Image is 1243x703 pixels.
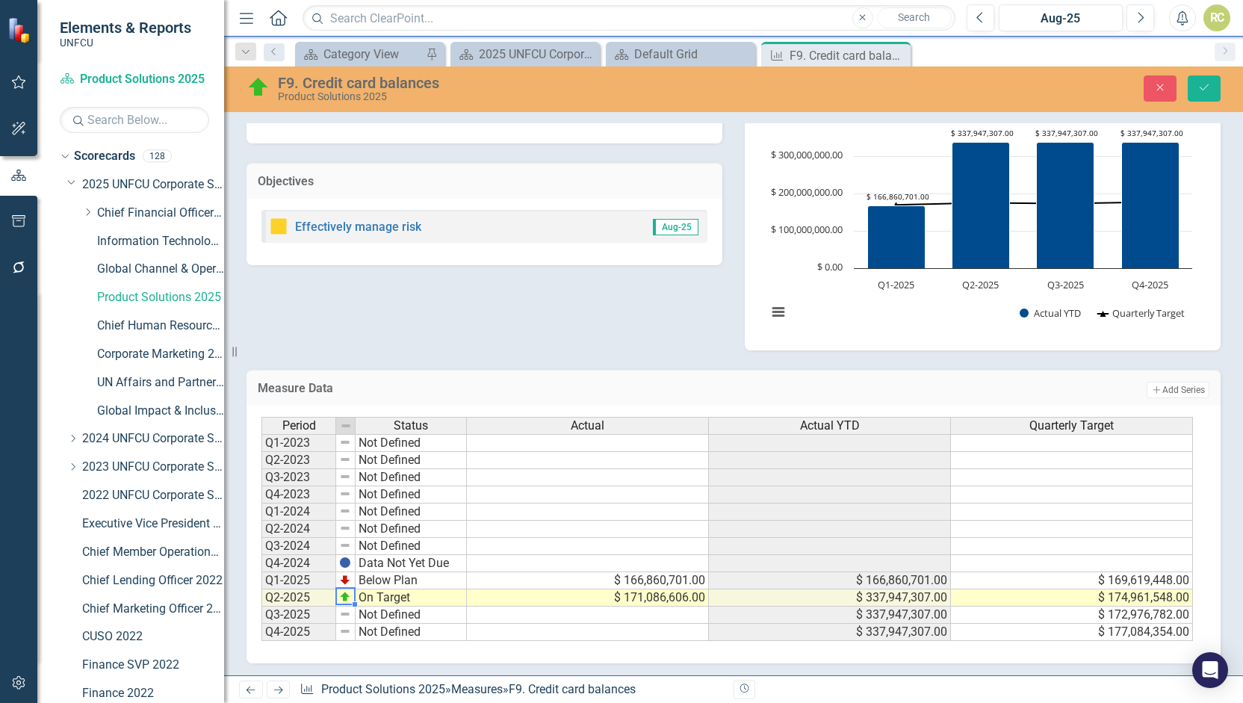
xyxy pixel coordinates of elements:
path: Q4-2025, 337,947,307. Actual YTD. [1122,142,1180,268]
a: Global Impact & Inclusion 2025 [97,403,224,420]
a: Global Channel & Operations 2025 [97,261,224,278]
text: $ 166,860,701.00 [867,191,929,202]
img: 8DAGhfEEPCf229AAAAAElFTkSuQmCC [339,471,351,483]
img: 8DAGhfEEPCf229AAAAAElFTkSuQmCC [340,420,352,432]
span: Status [394,419,428,433]
td: $ 177,084,354.00 [951,624,1193,641]
span: Actual YTD [800,419,860,433]
td: $ 337,947,307.00 [709,607,951,624]
div: Category View [323,45,422,64]
td: Not Defined [356,607,467,624]
a: Chief Lending Officer 2022 [82,572,224,589]
path: Q1-2025, 169,619,448. Quarterly Target. [893,202,899,208]
span: Aug-25 [653,219,698,235]
a: Chief Member Operations Officer 2022 [82,544,224,561]
text: $ 337,947,307.00 [951,128,1014,138]
td: $ 337,947,307.00 [709,589,951,607]
a: Scorecards [74,148,135,165]
path: Q2-2025, 337,947,307. Actual YTD. [952,142,1010,268]
input: Search Below... [60,107,209,133]
a: 2024 UNFCU Corporate Scorecard [82,430,224,447]
td: Q3-2023 [261,469,336,486]
div: Aug-25 [1004,10,1118,28]
a: Default Grid [610,45,751,64]
svg: Interactive chart [760,111,1200,335]
img: 8DAGhfEEPCf229AAAAAElFTkSuQmCC [339,539,351,551]
text: Q3-2025 [1047,278,1084,291]
span: Quarterly Target [1029,419,1114,433]
td: Not Defined [356,538,467,555]
td: Not Defined [356,624,467,641]
td: Q2-2023 [261,452,336,469]
a: Information Technology & Security 2025 [97,233,224,250]
button: Add Series [1147,382,1209,398]
div: RC [1203,4,1230,31]
td: $ 171,086,606.00 [467,589,709,607]
td: $ 172,976,782.00 [951,607,1193,624]
div: F9. Credit card balances [278,75,789,91]
td: $ 337,947,307.00 [709,624,951,641]
td: Q3-2025 [261,607,336,624]
td: Q4-2025 [261,624,336,641]
td: Not Defined [356,521,467,538]
td: Data Not Yet Due [356,555,467,572]
text: $ 337,947,307.00 [1120,128,1183,138]
td: Q2-2025 [261,589,336,607]
img: 8DAGhfEEPCf229AAAAAElFTkSuQmCC [339,608,351,620]
a: 2022 UNFCU Corporate Scorecard [82,487,224,504]
div: Open Intercom Messenger [1192,652,1228,688]
img: On Target [247,75,270,99]
button: Show Quarterly Target [1097,306,1185,320]
path: Q1-2025, 166,860,701. Actual YTD. [868,205,926,268]
span: Search [898,11,930,23]
td: Not Defined [356,434,467,452]
td: Q4-2023 [261,486,336,504]
span: Elements & Reports [60,19,191,37]
button: View chart menu, Chart [768,302,789,323]
a: Chief Human Resources Officer 2025 [97,318,224,335]
text: Q2-2025 [962,278,999,291]
a: Product Solutions 2025 [321,682,445,696]
a: 2023 UNFCU Corporate Scorecard [82,459,224,476]
div: F9. Credit card balances [509,682,636,696]
text: $ 200,000,000.00 [771,185,843,199]
img: BgCOk07PiH71IgAAAABJRU5ErkJggg== [339,557,351,569]
path: Q3-2025, 337,947,307. Actual YTD. [1037,142,1094,268]
img: 8DAGhfEEPCf229AAAAAElFTkSuQmCC [339,625,351,637]
text: $ 100,000,000.00 [771,223,843,236]
a: Category View [299,45,422,64]
img: 8DAGhfEEPCf229AAAAAElFTkSuQmCC [339,453,351,465]
td: Below Plan [356,572,467,589]
input: Search ClearPoint... [303,5,955,31]
td: $ 169,619,448.00 [951,572,1193,589]
h3: Measure Data [258,382,776,395]
h3: Objectives [258,175,711,188]
td: $ 174,961,548.00 [951,589,1193,607]
a: Measures [451,682,503,696]
text: $ 300,000,000.00 [771,148,843,161]
td: $ 166,860,701.00 [709,572,951,589]
img: 8DAGhfEEPCf229AAAAAElFTkSuQmCC [339,505,351,517]
div: 2025 UNFCU Corporate Balanced Scorecard [479,45,596,64]
text: $ 0.00 [817,260,843,273]
a: Product Solutions 2025 [60,71,209,88]
td: Q1-2025 [261,572,336,589]
button: Aug-25 [999,4,1123,31]
a: Product Solutions 2025 [97,289,224,306]
button: Show Actual YTD [1020,306,1082,320]
img: ClearPoint Strategy [7,17,34,43]
div: F9. Credit card balances [790,46,907,65]
img: zOikAAAAAElFTkSuQmCC [339,591,351,603]
img: Caution [270,217,288,235]
img: TnMDeAgwAPMxUmUi88jYAAAAAElFTkSuQmCC [339,574,351,586]
g: Actual YTD, series 1 of 2. Bar series with 4 bars. [868,142,1180,268]
img: 8DAGhfEEPCf229AAAAAElFTkSuQmCC [339,436,351,448]
div: 128 [143,150,172,163]
div: Product Solutions 2025 [278,91,789,102]
a: Chief Marketing Officer 2022 [82,601,224,618]
td: Q3-2024 [261,538,336,555]
td: Not Defined [356,504,467,521]
a: CUSO 2022 [82,628,224,645]
td: Not Defined [356,469,467,486]
div: Default Grid [634,45,751,64]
